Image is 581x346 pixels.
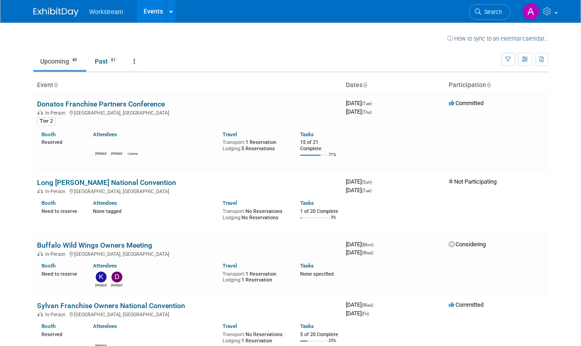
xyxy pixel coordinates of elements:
[481,9,502,15] span: Search
[127,151,138,156] div: Lianna Louie
[223,200,237,206] a: Travel
[42,263,56,269] a: Booth
[42,131,56,138] a: Booth
[447,35,548,42] a: How to sync to an external calendar...
[37,178,176,187] a: Long [PERSON_NAME] National Convention
[37,312,43,316] img: In-Person Event
[329,152,336,165] td: 71%
[363,81,367,88] a: Sort by Start Date
[362,180,372,185] span: (Sun)
[373,178,374,185] span: -
[37,187,339,194] div: [GEOGRAPHIC_DATA], [GEOGRAPHIC_DATA]
[445,78,548,93] th: Participation
[45,312,68,318] span: In-Person
[346,310,369,317] span: [DATE]
[96,272,107,282] img: Kiet Tran
[111,282,122,288] div: Dwight Smith
[45,189,68,194] span: In-Person
[362,242,373,247] span: (Mon)
[223,332,246,337] span: Transport:
[33,78,342,93] th: Event
[346,241,376,248] span: [DATE]
[300,139,339,152] div: 15 of 21 Complete
[300,131,314,138] a: Tasks
[42,269,80,277] div: Need to reserve
[300,271,334,277] span: None specified
[37,189,43,193] img: In-Person Event
[346,249,373,256] span: [DATE]
[346,187,372,194] span: [DATE]
[375,301,376,308] span: -
[93,207,216,215] div: None tagged
[522,3,539,20] img: Annabelle Gu
[95,151,107,156] div: Marcelo Pinto
[112,272,122,282] img: Dwight Smith
[223,208,246,214] span: Transport:
[373,100,374,106] span: -
[362,303,373,308] span: (Wed)
[223,146,242,152] span: Lodging:
[70,57,79,64] span: 49
[89,8,123,15] span: Workstream
[37,301,185,310] a: Sylvan Franchise Owners National Convention
[108,57,118,64] span: 61
[362,250,373,255] span: (Wed)
[223,338,242,344] span: Lodging:
[37,250,339,257] div: [GEOGRAPHIC_DATA], [GEOGRAPHIC_DATA]
[300,208,339,215] div: 1 of 20 Complete
[223,131,237,138] a: Travel
[93,323,117,329] a: Attendees
[362,311,369,316] span: (Fri)
[93,131,117,138] a: Attendees
[223,215,242,221] span: Lodging:
[346,178,374,185] span: [DATE]
[96,332,107,343] img: Marcelo Pinto
[42,200,56,206] a: Booth
[37,251,43,256] img: In-Person Event
[42,323,56,329] a: Booth
[42,138,80,146] div: Reserved
[93,200,117,206] a: Attendees
[42,207,80,215] div: Need to reserve
[449,301,483,308] span: Committed
[127,140,138,151] img: Lianna Louie
[342,78,445,93] th: Dates
[95,282,107,288] div: Kiet Tran
[37,109,339,116] div: [GEOGRAPHIC_DATA], [GEOGRAPHIC_DATA]
[88,53,125,70] a: Past61
[300,332,339,338] div: 5 of 20 Complete
[93,263,117,269] a: Attendees
[53,81,58,88] a: Sort by Event Name
[362,110,372,115] span: (Thu)
[449,100,483,106] span: Committed
[375,241,376,248] span: -
[300,323,314,329] a: Tasks
[37,110,43,115] img: In-Person Event
[223,330,287,344] div: No Reservations 1 Reservation
[346,108,372,115] span: [DATE]
[33,53,86,70] a: Upcoming49
[112,140,122,151] img: Damon Young
[96,140,107,151] img: Marcelo Pinto
[223,138,287,152] div: 1 Reservation 5 Reservations
[331,215,336,227] td: 5%
[45,110,68,116] span: In-Person
[449,241,486,248] span: Considering
[362,101,372,106] span: (Tue)
[449,178,497,185] span: Not Participating
[37,310,339,318] div: [GEOGRAPHIC_DATA], [GEOGRAPHIC_DATA]
[223,139,246,145] span: Transport:
[362,188,372,193] span: (Tue)
[300,263,314,269] a: Tasks
[486,81,491,88] a: Sort by Participation Type
[223,207,287,221] div: No Reservations No Reservations
[346,301,376,308] span: [DATE]
[42,330,80,338] div: Reserved
[223,323,237,329] a: Travel
[346,100,374,106] span: [DATE]
[37,117,56,125] div: Tier 2
[45,251,68,257] span: In-Person
[300,200,314,206] a: Tasks
[33,8,79,17] img: ExhibitDay
[223,263,237,269] a: Travel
